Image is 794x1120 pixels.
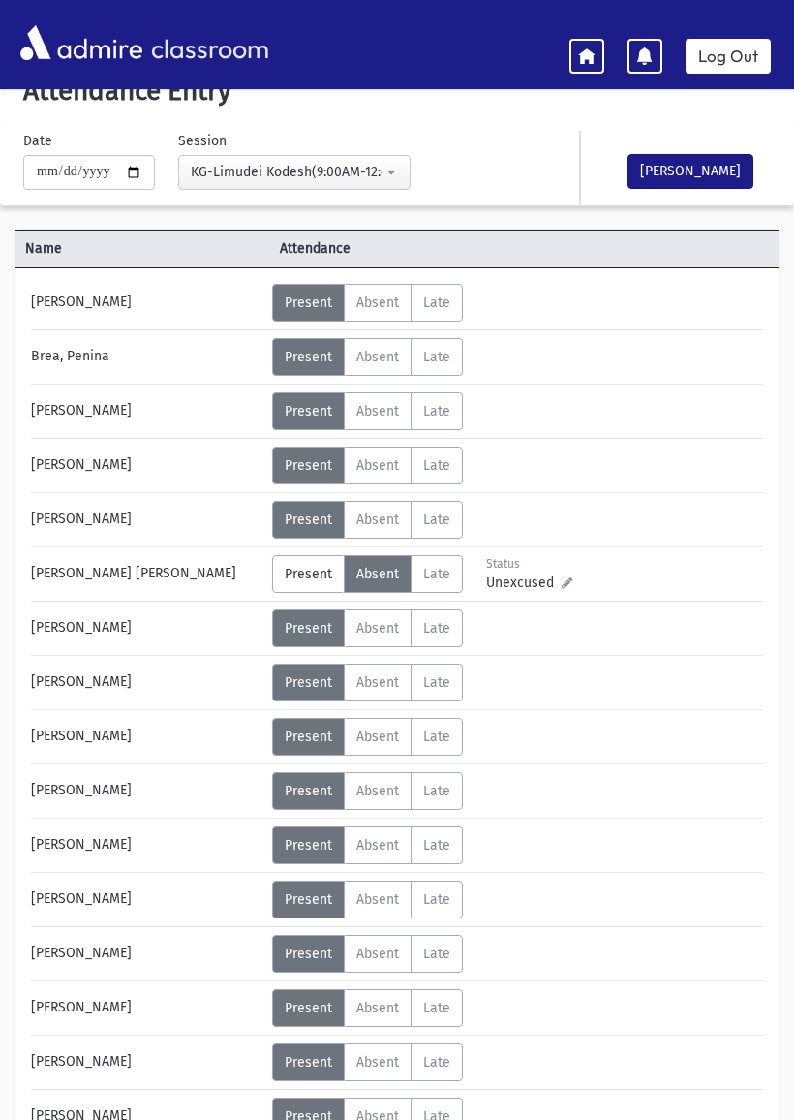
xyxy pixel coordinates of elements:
span: Absent [356,295,399,311]
div: Status [486,555,572,573]
span: Absent [356,946,399,962]
div: [PERSON_NAME] [21,664,272,701]
button: KG-Limudei Kodesh(9:00AM-12:45PM) [178,155,411,190]
div: AttTypes [272,284,463,322]
span: Present [285,729,332,745]
label: Session [178,131,227,151]
div: AttTypes [272,338,463,376]
span: Late [423,457,450,474]
label: Date [23,131,52,151]
span: Present [285,403,332,420]
span: Attendance [270,238,716,259]
div: [PERSON_NAME] [21,881,272,918]
span: Present [285,783,332,799]
span: Present [285,1000,332,1016]
span: Present [285,674,332,691]
div: AttTypes [272,609,463,647]
div: [PERSON_NAME] [21,1043,272,1081]
a: Log Out [686,39,771,74]
div: [PERSON_NAME] [21,935,272,973]
span: Late [423,1000,450,1016]
div: AttTypes [272,392,463,430]
div: [PERSON_NAME] [21,609,272,647]
span: Late [423,349,450,365]
span: Absent [356,674,399,691]
div: [PERSON_NAME] [21,989,272,1027]
span: Present [285,566,332,582]
span: Late [423,891,450,908]
span: Unexcused [486,573,562,593]
div: AttTypes [272,772,463,810]
span: classroom [147,17,269,69]
div: KG-Limudei Kodesh(9:00AM-12:45PM) [191,162,382,182]
span: Late [423,295,450,311]
div: [PERSON_NAME] [21,501,272,539]
span: Absent [356,512,399,528]
span: Absent [356,403,399,420]
span: Absent [356,891,399,908]
span: Present [285,349,332,365]
span: Late [423,512,450,528]
span: Late [423,837,450,854]
div: [PERSON_NAME] [21,284,272,322]
span: Absent [356,620,399,637]
div: AttTypes [272,664,463,701]
span: Present [285,837,332,854]
span: Present [285,891,332,908]
span: Late [423,729,450,745]
span: Absent [356,457,399,474]
span: Late [423,946,450,962]
div: AttTypes [272,826,463,864]
span: Absent [356,566,399,582]
button: [PERSON_NAME] [627,154,753,189]
span: Late [423,674,450,691]
span: Late [423,403,450,420]
div: AttTypes [272,501,463,539]
div: [PERSON_NAME] [21,826,272,864]
img: AdmirePro [15,20,147,65]
span: Present [285,946,332,962]
span: Present [285,512,332,528]
span: Absent [356,783,399,799]
span: Absent [356,837,399,854]
div: [PERSON_NAME] [21,392,272,430]
span: Present [285,620,332,637]
div: AttTypes [272,555,463,593]
span: Absent [356,1000,399,1016]
div: AttTypes [272,718,463,756]
div: [PERSON_NAME] [21,718,272,756]
span: Present [285,295,332,311]
span: Late [423,620,450,637]
span: Present [285,457,332,474]
div: AttTypes [272,447,463,484]
span: Name [15,238,270,259]
div: AttTypes [272,935,463,973]
div: AttTypes [272,989,463,1027]
div: [PERSON_NAME] [21,447,272,484]
div: [PERSON_NAME] [21,772,272,810]
h5: Attendance Entry [15,75,779,108]
span: Late [423,566,450,582]
div: AttTypes [272,881,463,918]
span: Absent [356,729,399,745]
span: Absent [356,349,399,365]
div: [PERSON_NAME] [PERSON_NAME] [21,555,272,593]
span: Late [423,783,450,799]
div: Brea, Penina [21,338,272,376]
